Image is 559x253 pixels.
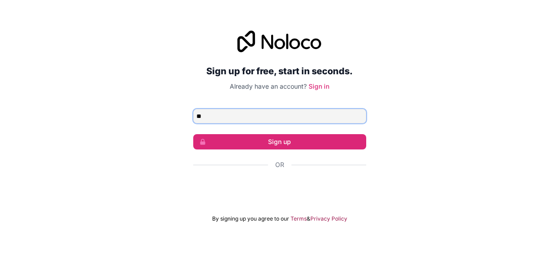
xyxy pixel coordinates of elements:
span: By signing up you agree to our [212,215,289,222]
span: & [307,215,310,222]
h2: Sign up for free, start in seconds. [193,63,366,79]
a: Sign in [309,82,329,90]
input: Email address [193,109,366,123]
button: Sign up [193,134,366,149]
span: Already have an account? [230,82,307,90]
a: Terms [291,215,307,222]
iframe: "Google-বোতামের মাধ্যমে সাইন ইন করুন" [189,179,371,199]
a: Privacy Policy [310,215,347,222]
span: Or [275,160,284,169]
